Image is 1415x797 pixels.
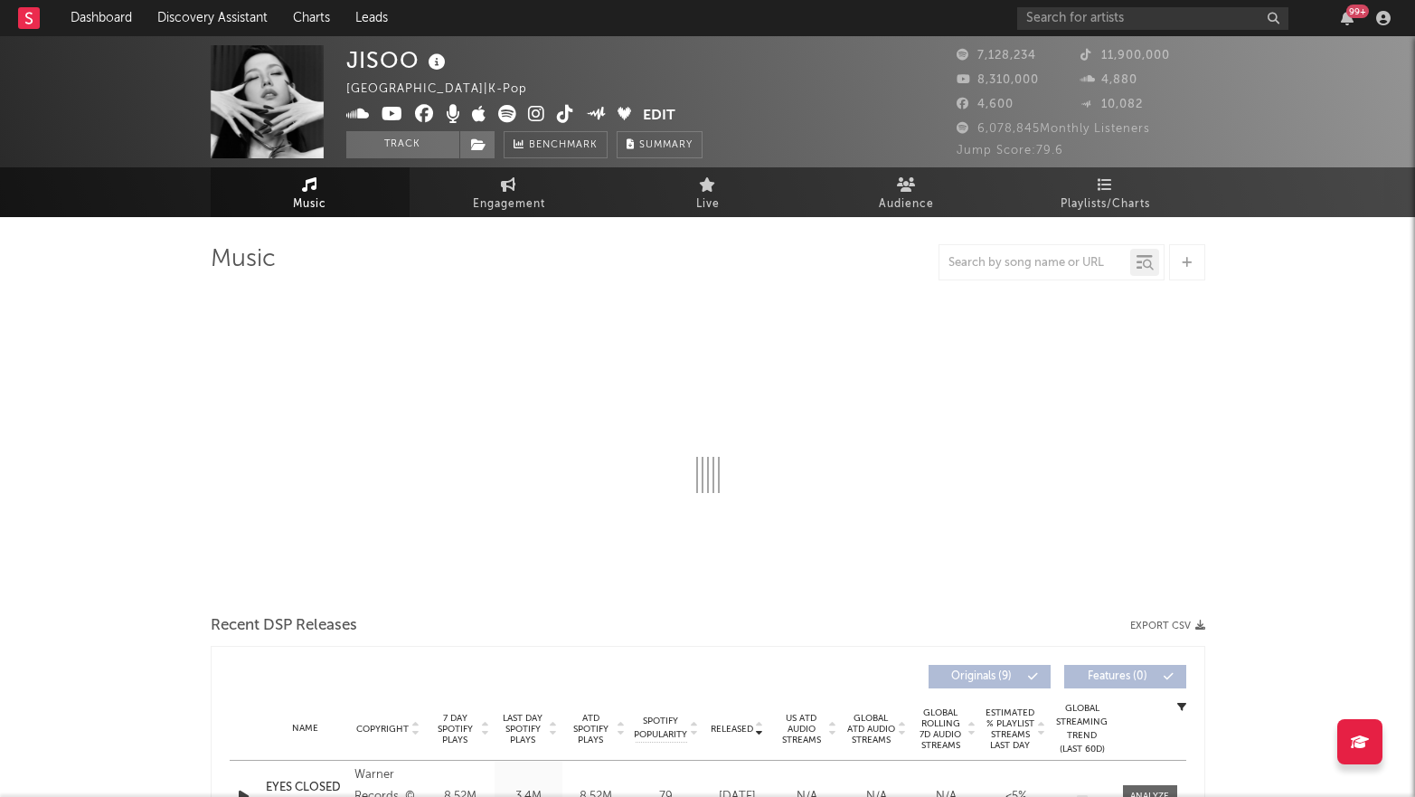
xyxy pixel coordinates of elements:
[211,167,410,217] a: Music
[916,707,966,751] span: Global Rolling 7D Audio Streams
[473,194,545,215] span: Engagement
[1006,167,1205,217] a: Playlists/Charts
[617,131,703,158] button: Summary
[346,131,459,158] button: Track
[504,131,608,158] a: Benchmark
[499,713,547,745] span: Last Day Spotify Plays
[529,135,598,157] span: Benchmark
[879,194,934,215] span: Audience
[346,79,548,100] div: [GEOGRAPHIC_DATA] | K-Pop
[1055,702,1109,756] div: Global Streaming Trend (Last 60D)
[957,99,1014,110] span: 4,600
[807,167,1006,217] a: Audience
[266,722,346,735] div: Name
[346,45,450,75] div: JISOO
[431,713,479,745] span: 7 Day Spotify Plays
[1076,671,1159,682] span: Features ( 0 )
[1080,50,1170,62] span: 11,900,000
[293,194,326,215] span: Music
[929,665,1051,688] button: Originals(9)
[940,671,1024,682] span: Originals ( 9 )
[1130,621,1205,631] button: Export CSV
[1080,99,1143,110] span: 10,082
[846,713,896,745] span: Global ATD Audio Streams
[211,615,357,637] span: Recent DSP Releases
[643,105,675,128] button: Edit
[957,145,1063,157] span: Jump Score: 79.6
[696,194,720,215] span: Live
[634,715,687,742] span: Spotify Popularity
[639,140,693,150] span: Summary
[939,256,1130,270] input: Search by song name or URL
[1017,7,1288,30] input: Search for artists
[957,50,1036,62] span: 7,128,234
[1064,665,1186,688] button: Features(0)
[1080,74,1137,86] span: 4,880
[1061,194,1150,215] span: Playlists/Charts
[711,724,753,735] span: Released
[957,123,1150,135] span: 6,078,845 Monthly Listeners
[957,74,1039,86] span: 8,310,000
[356,724,409,735] span: Copyright
[410,167,608,217] a: Engagement
[1346,5,1369,18] div: 99 +
[608,167,807,217] a: Live
[567,713,615,745] span: ATD Spotify Plays
[986,707,1035,751] span: Estimated % Playlist Streams Last Day
[777,713,826,745] span: US ATD Audio Streams
[1341,11,1354,25] button: 99+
